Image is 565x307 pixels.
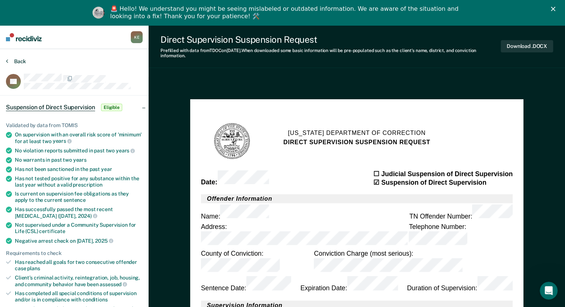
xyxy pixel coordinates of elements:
[540,282,558,300] iframe: Intercom live chat
[101,166,112,172] span: year
[409,204,513,220] div: TN Offender Number :
[15,132,143,144] div: On supervision with an overall risk score of 'minimum' for at least two
[73,157,87,163] span: years
[15,175,143,188] div: Has not tested positive for any substance within the last year without a valid
[39,228,65,234] span: certificate
[15,259,143,272] div: Has reached all goals for two consecutive offender case
[27,265,40,271] span: plans
[201,194,513,203] h2: Offender Information
[201,222,409,247] div: Address :
[501,40,553,52] button: Download .DOCX
[373,169,513,178] div: ☐ Judicial Suspension of Direct Supervision
[160,48,501,59] div: Prefilled with data from TDOC on [DATE] . When downloaded some basic information will be pre-popu...
[551,7,558,11] div: Close
[160,34,501,45] div: Direct Supervision Suspension Request
[6,122,143,129] div: Validated by data from TOMIS
[201,249,314,274] div: County of Conviction :
[101,104,122,111] span: Eligible
[82,297,108,303] span: conditions
[15,275,143,287] div: Client’s criminal activity, reintegration, job, housing, and community behavior have been
[288,128,426,137] h1: [US_STATE] Department of Correction
[314,249,513,274] div: Conviction Charge (most serious) :
[78,213,97,219] span: 2024)
[283,137,431,146] h2: DIRECT SUPERVISION SUSPENSION REQUEST
[301,276,398,292] div: Expiration Date :
[373,178,513,187] div: ☑ Suspension of Direct Supervision
[15,237,143,244] div: Negative arrest check on [DATE],
[6,33,42,41] img: Recidiviz
[15,206,143,219] div: Has successfully passed the most recent [MEDICAL_DATA] ([DATE],
[131,31,143,43] div: K E
[15,222,143,235] div: Not supervised under a Community Supervision for Life (CSL)
[6,58,26,65] button: Back
[201,276,291,292] div: Sentence Date :
[92,7,104,19] img: Profile image for Kim
[73,182,102,188] span: prescription
[116,148,135,153] span: years
[409,222,513,247] div: Telephone Number :
[15,166,143,172] div: Has not been sanctioned in the past
[15,147,143,154] div: No violation reports submitted in past two
[6,104,95,111] span: Suspension of Direct Supervision
[201,204,269,220] div: Name :
[407,276,513,292] div: Duration of Supervision :
[64,197,86,203] span: sentence
[53,138,72,144] span: years
[15,157,143,163] div: No warrants in past two
[100,281,127,287] span: assessed
[6,250,143,256] div: Requirements to check
[201,170,269,186] div: Date :
[15,290,143,303] div: Has completed all special conditions of supervision and/or is in compliance with
[15,191,143,203] div: Is current on supervision fee obligations as they apply to the current
[95,238,113,244] span: 2025
[131,31,143,43] button: KE
[110,5,461,20] div: 🚨 Hello! We understand you might be seeing mislabeled or outdated information. We are aware of th...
